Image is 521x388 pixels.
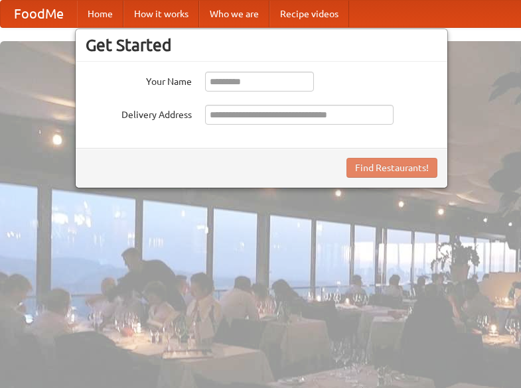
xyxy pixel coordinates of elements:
[86,105,192,121] label: Delivery Address
[1,1,77,27] a: FoodMe
[346,158,437,178] button: Find Restaurants!
[269,1,349,27] a: Recipe videos
[199,1,269,27] a: Who we are
[123,1,199,27] a: How it works
[86,35,437,55] h3: Get Started
[77,1,123,27] a: Home
[86,72,192,88] label: Your Name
